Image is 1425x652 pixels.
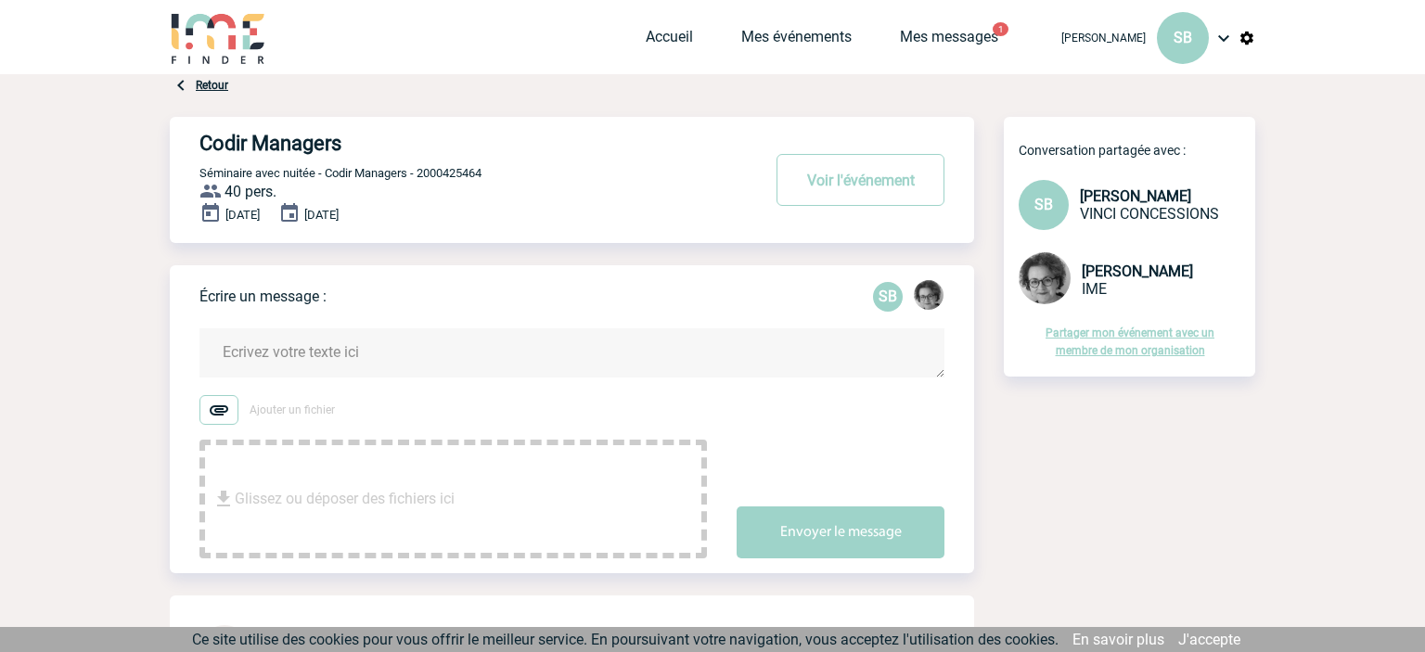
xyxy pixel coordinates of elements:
span: Ajouter un fichier [250,403,335,416]
a: Mes événements [741,28,852,54]
button: Envoyer le message [737,506,944,558]
p: Écrire un message : [199,288,327,305]
a: Retour [196,79,228,92]
span: SB [1034,196,1053,213]
div: Anne-Françoise BONHOMME [914,280,944,313]
a: En savoir plus [1072,631,1164,648]
span: Séminaire avec nuitée - Codir Managers - 2000425464 [199,166,481,180]
span: Glissez ou déposer des fichiers ici [235,453,455,545]
span: [PERSON_NAME] [1082,262,1193,280]
span: SB [1174,29,1192,46]
span: 40 pers. [225,183,276,200]
a: J'accepte [1178,631,1240,648]
button: Voir l'événement [777,154,944,206]
span: [DATE] [304,208,339,222]
span: [PERSON_NAME] [1061,32,1146,45]
span: IME [1082,280,1107,298]
span: VINCI CONCESSIONS [1080,205,1219,223]
span: Ce site utilise des cookies pour vous offrir le meilleur service. En poursuivant votre navigation... [192,631,1059,648]
p: Conversation partagée avec : [1019,143,1255,158]
p: SB [873,282,903,312]
img: 101028-0.jpg [1019,252,1071,304]
span: [PERSON_NAME] [1080,187,1191,205]
a: Mes messages [900,28,998,54]
h4: Codir Managers [199,132,705,155]
img: IME-Finder [170,11,266,64]
a: Accueil [646,28,693,54]
img: file_download.svg [212,488,235,510]
img: 101028-0.jpg [914,280,944,310]
a: Partager mon événement avec un membre de mon organisation [1046,326,1214,357]
div: Stéphanie BOCKLER [873,282,903,312]
span: [DATE] [225,208,260,222]
button: 1 [993,22,1008,36]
